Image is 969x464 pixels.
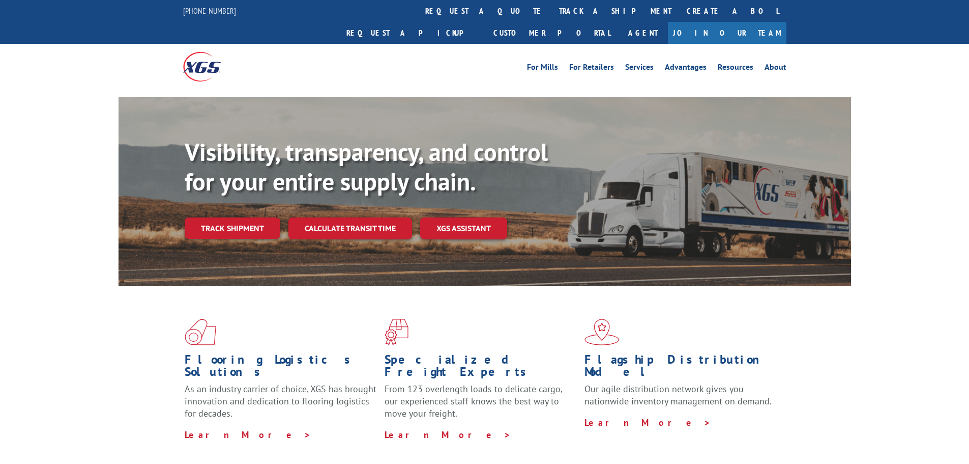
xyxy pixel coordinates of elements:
b: Visibility, transparency, and control for your entire supply chain. [185,136,548,197]
a: Calculate transit time [288,217,412,239]
a: Advantages [665,63,707,74]
img: xgs-icon-focused-on-flooring-red [385,319,408,345]
a: For Retailers [569,63,614,74]
span: As an industry carrier of choice, XGS has brought innovation and dedication to flooring logistics... [185,383,376,419]
a: Track shipment [185,217,280,239]
a: Request a pickup [339,22,486,44]
img: xgs-icon-flagship-distribution-model-red [584,319,620,345]
span: Our agile distribution network gives you nationwide inventory management on demand. [584,383,772,407]
a: Learn More > [185,429,311,441]
a: Resources [718,63,753,74]
h1: Flooring Logistics Solutions [185,353,377,383]
a: XGS ASSISTANT [420,217,507,239]
a: Customer Portal [486,22,618,44]
a: Join Our Team [668,22,786,44]
a: [PHONE_NUMBER] [183,6,236,16]
a: About [765,63,786,74]
a: For Mills [527,63,558,74]
a: Agent [618,22,668,44]
a: Learn More > [385,429,511,441]
p: From 123 overlength loads to delicate cargo, our experienced staff knows the best way to move you... [385,383,577,428]
h1: Flagship Distribution Model [584,353,777,383]
a: Services [625,63,654,74]
a: Learn More > [584,417,711,428]
h1: Specialized Freight Experts [385,353,577,383]
img: xgs-icon-total-supply-chain-intelligence-red [185,319,216,345]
